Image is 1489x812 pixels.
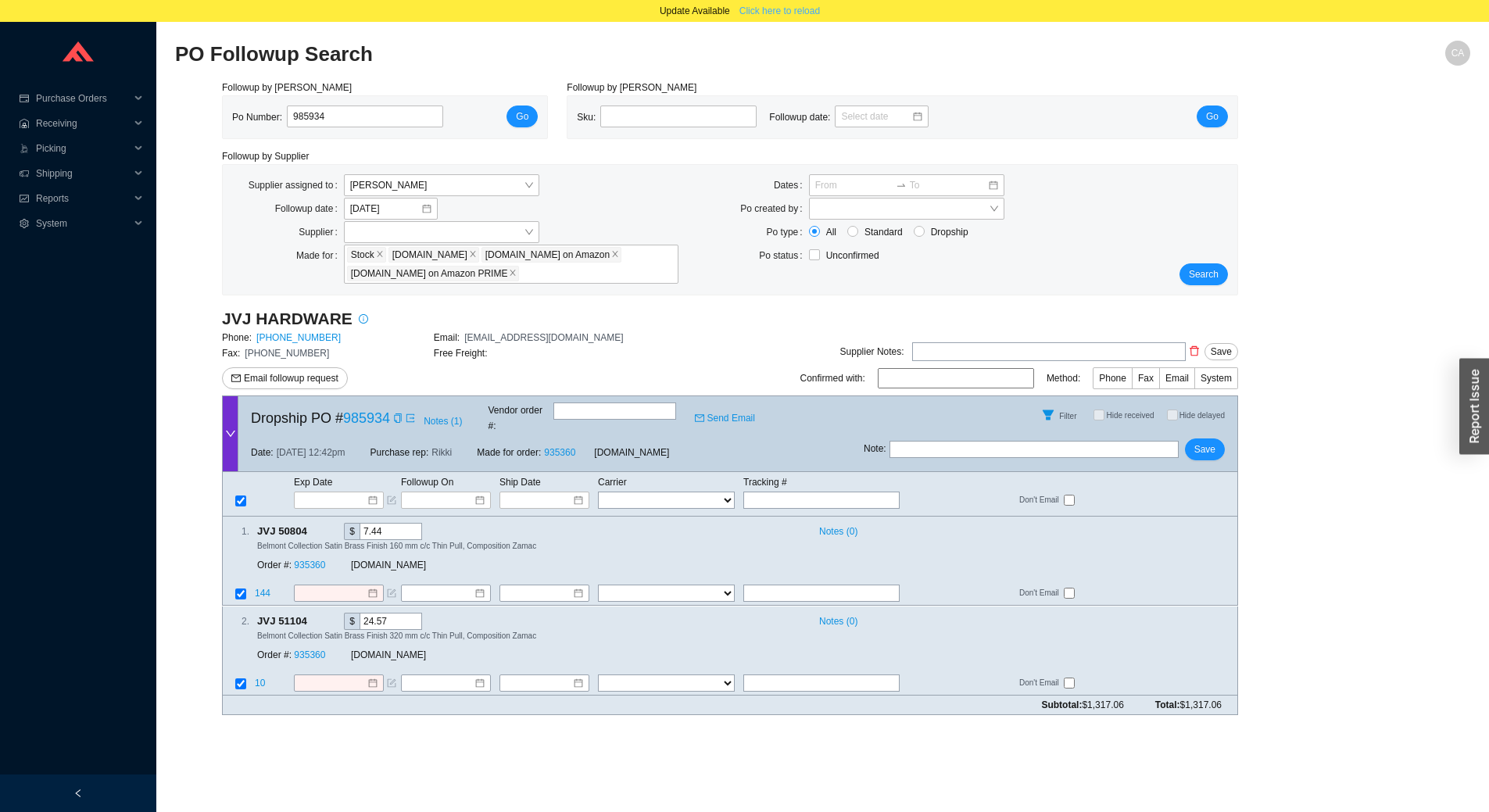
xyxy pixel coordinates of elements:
span: close [611,250,619,259]
span: Receiving [36,111,130,136]
span: Followup by [PERSON_NAME] [567,82,696,93]
input: From [815,177,893,193]
div: Confirmed with: Method: [800,367,1238,389]
a: 935360 [294,649,325,660]
span: form [387,589,396,599]
span: System [36,211,130,236]
span: QualityBath.com on Amazon [481,247,621,263]
span: Purchase Orders [36,86,130,111]
span: close [376,250,384,259]
span: filter [1036,409,1060,421]
button: info-circle [353,308,374,330]
div: 1 . [223,524,249,539]
span: Hide delayed [1179,411,1225,420]
span: $1,317.06 [1180,699,1222,710]
div: Copy [310,613,320,630]
div: Copy [393,410,403,426]
div: 2 . [223,613,249,629]
span: Belmont Collection Satin Brass Finish 160 mm c/c Thin Pull, Composition Zamac [257,542,536,550]
h2: PO Followup Search [175,41,1147,68]
span: Reports [36,186,130,211]
span: [DOMAIN_NAME] [351,560,426,571]
span: Phone [1099,373,1126,384]
span: Tracking # [743,477,787,488]
span: down [225,428,236,439]
span: [DOMAIN_NAME] on Amazon [485,248,610,262]
span: Order #: [257,649,292,660]
span: export [406,413,415,423]
div: $ [344,523,360,540]
button: Filter [1036,402,1061,427]
span: setting [19,219,30,228]
span: [DOMAIN_NAME] [351,649,426,660]
span: Click here to reload [739,3,820,19]
label: Followup date: [275,198,344,220]
span: fund [19,194,30,203]
span: Don't Email [1019,588,1064,601]
span: delete [1187,345,1202,356]
span: Unconfirmed [826,250,879,261]
button: Notes (0) [812,523,858,534]
span: QualityBath.com on Amazon PRIME [347,266,520,281]
span: 144 [255,588,273,599]
button: Notes (1) [423,413,463,424]
span: Shipping [36,161,130,186]
button: Notes (0) [812,613,858,624]
input: To [910,177,987,193]
span: All [820,224,843,240]
span: copy [393,413,403,423]
span: Note : [864,441,886,458]
span: Don't Email [1019,494,1064,507]
button: Save [1204,343,1238,360]
span: Hide received [1106,411,1154,420]
span: swap-right [896,180,907,191]
span: to [896,180,907,191]
span: info-circle [353,314,374,324]
label: Po status: [759,245,808,266]
span: Order #: [257,560,292,571]
h3: JVJ HARDWARE [222,308,353,330]
span: Belmont Collection Satin Brass Finish 320 mm c/c Thin Pull, Composition Zamac [257,631,536,640]
input: 8/21/2025 [350,201,421,216]
button: mailEmail followup request [222,367,348,389]
span: credit-card [19,94,30,103]
span: Followup by [PERSON_NAME] [222,82,352,93]
div: $ [344,613,360,630]
span: close [509,269,517,278]
span: 10 [255,678,268,689]
span: Date: [251,445,274,460]
span: Followup by Supplier [222,151,309,162]
span: [EMAIL_ADDRESS][DOMAIN_NAME] [464,332,623,343]
span: Notes ( 0 ) [819,524,857,539]
span: Chaya Amsel [350,175,533,195]
span: Save [1211,344,1232,359]
div: Copy [310,523,320,540]
label: Supplier: [299,221,343,243]
span: mail [695,413,704,423]
span: Standard [858,224,909,240]
a: 935360 [544,447,575,458]
span: JVJ 51104 [257,613,320,630]
span: Free Freight: [434,348,488,359]
span: Exp Date [294,477,332,488]
span: close [469,250,477,259]
span: left [73,789,83,798]
span: Fax [1138,373,1154,384]
span: mail [231,374,241,385]
span: [DATE] 12:42pm [277,445,345,460]
span: Dropship PO # [251,406,390,430]
span: [PHONE_NUMBER] [245,348,329,359]
span: Rikki [431,445,452,460]
span: Notes ( 0 ) [819,613,857,629]
span: Followup On [401,477,453,488]
span: Stock [351,248,374,262]
label: Po type: [767,221,809,243]
span: JVJ 50804 [257,523,320,540]
button: Save [1185,438,1225,460]
span: Email [1165,373,1189,384]
span: Save [1194,442,1215,457]
span: form [387,495,396,505]
span: Picking [36,136,130,161]
span: Stock [347,247,386,263]
div: Po Number: [232,106,456,129]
